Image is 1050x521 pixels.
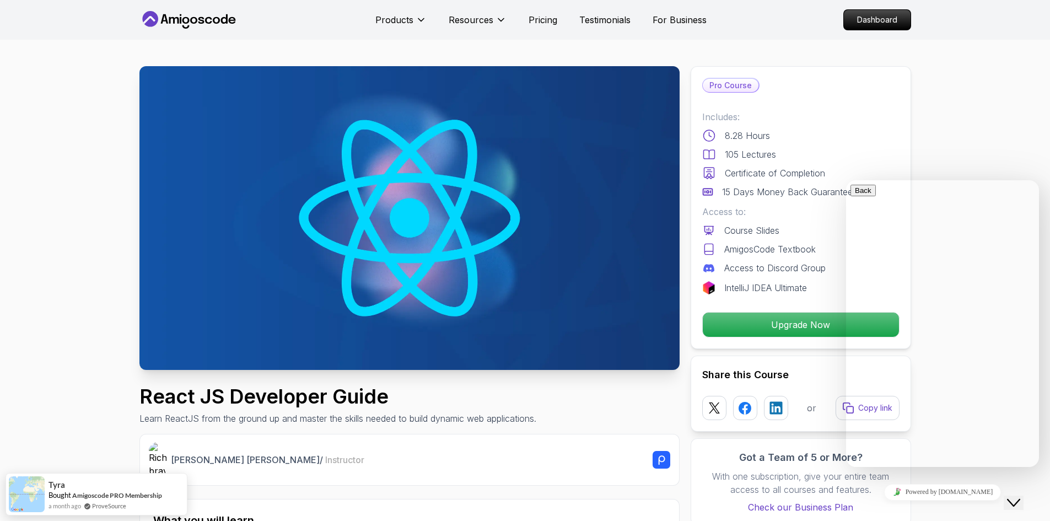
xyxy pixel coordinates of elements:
span: Tyra [49,480,65,490]
p: 8.28 Hours [725,129,770,142]
button: Resources [449,13,507,35]
p: With one subscription, give your entire team access to all courses and features. [702,470,900,496]
p: Access to: [702,205,900,218]
iframe: chat widget [846,480,1039,504]
h1: React JS Developer Guide [139,385,536,407]
p: or [807,401,816,415]
p: Resources [449,13,493,26]
p: Products [375,13,413,26]
img: reactjs-developer-guide_thumbnail [139,66,680,370]
img: Richard bray [149,442,166,477]
img: provesource social proof notification image [9,476,45,512]
p: Learn ReactJS from the ground up and master the skills needed to build dynamic web applications. [139,412,536,425]
p: Course Slides [724,224,779,237]
a: Check our Business Plan [702,501,900,514]
a: Pricing [529,13,557,26]
p: Certificate of Completion [725,166,825,180]
p: AmigosCode Textbook [724,243,816,256]
a: Testimonials [579,13,631,26]
span: a month ago [49,501,81,511]
p: Access to Discord Group [724,261,826,275]
button: Products [375,13,427,35]
p: 105 Lectures [725,148,776,161]
button: Copy link [836,396,900,420]
iframe: chat widget [846,180,1039,467]
a: Dashboard [843,9,911,30]
p: 15 Days Money Back Guaranteed [722,185,858,198]
p: Dashboard [844,10,911,30]
a: Amigoscode PRO Membership [72,491,162,499]
p: IntelliJ IDEA Ultimate [724,281,807,294]
p: Pro Course [703,79,758,92]
span: Instructor [325,454,364,465]
h3: Got a Team of 5 or More? [702,450,900,465]
p: [PERSON_NAME] [PERSON_NAME] / [171,453,364,466]
img: jetbrains logo [702,281,715,294]
span: Bought [49,491,71,499]
a: For Business [653,13,707,26]
h2: Share this Course [702,367,900,383]
p: Upgrade Now [703,313,899,337]
p: Includes: [702,110,900,123]
iframe: chat widget [1004,477,1039,510]
button: Upgrade Now [702,312,900,337]
a: ProveSource [92,501,126,511]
